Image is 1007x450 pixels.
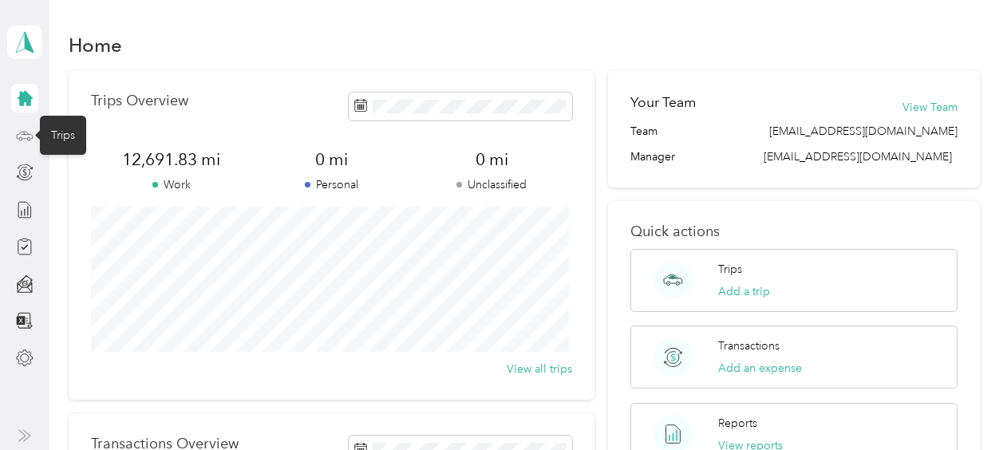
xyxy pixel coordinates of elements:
div: Trips [40,116,86,155]
button: Add an expense [718,360,802,377]
p: Transactions [718,337,780,354]
iframe: Everlance-gr Chat Button Frame [918,361,1007,450]
span: 0 mi [412,148,572,171]
span: Team [630,123,658,140]
span: 0 mi [251,148,412,171]
p: Personal [251,176,412,193]
p: Reports [718,415,757,432]
span: 12,691.83 mi [91,148,251,171]
p: Trips [718,261,742,278]
p: Trips Overview [91,93,188,109]
p: Work [91,176,251,193]
span: [EMAIL_ADDRESS][DOMAIN_NAME] [769,123,958,140]
p: Unclassified [412,176,572,193]
button: Add a trip [718,283,770,300]
h2: Your Team [630,93,696,112]
h1: Home [69,37,122,53]
p: Quick actions [630,223,957,240]
button: View all trips [507,361,572,377]
span: [EMAIL_ADDRESS][DOMAIN_NAME] [764,150,952,164]
span: Manager [630,148,675,165]
button: View Team [902,99,958,116]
